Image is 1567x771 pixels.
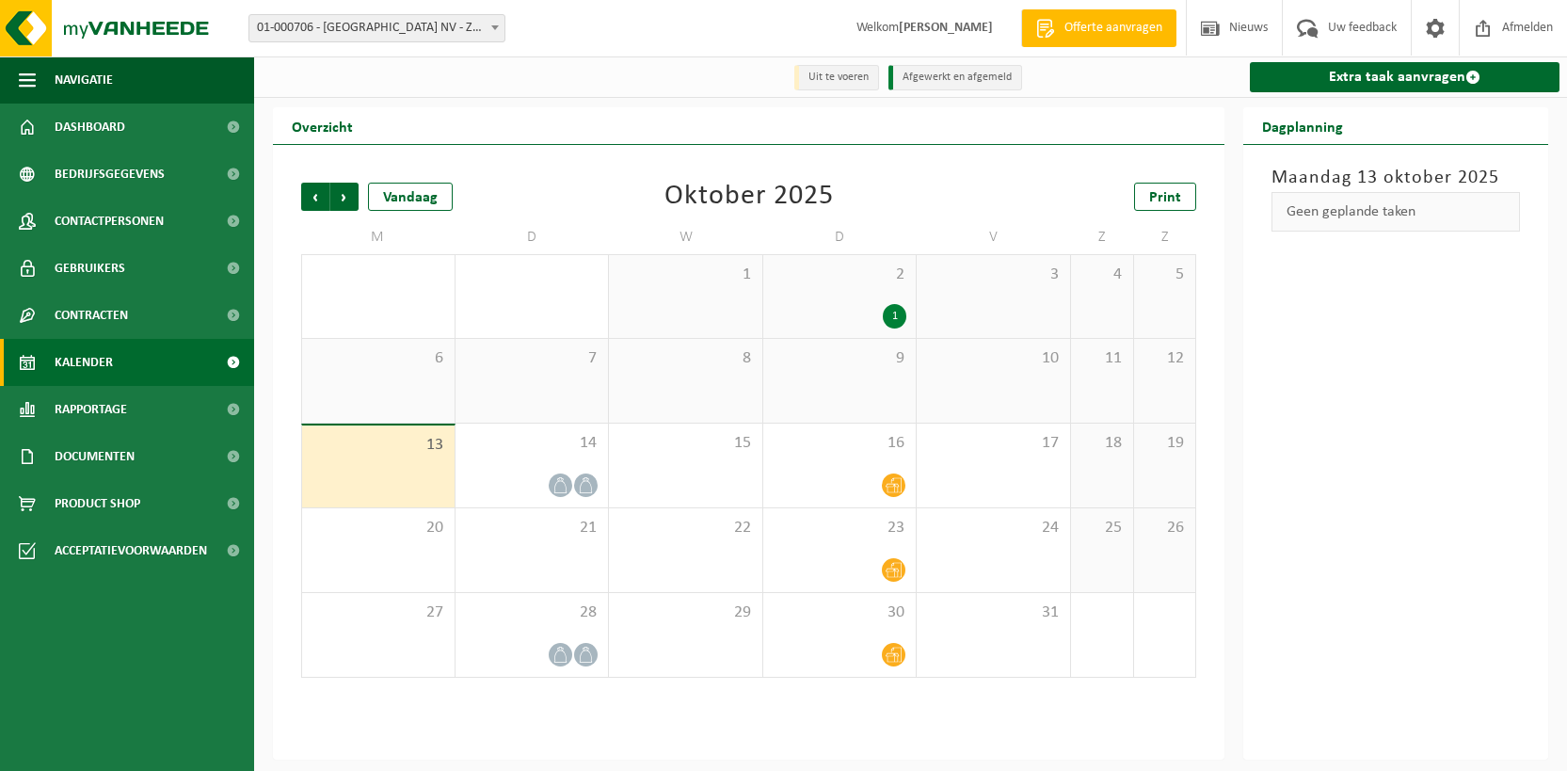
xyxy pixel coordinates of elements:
[1080,348,1124,369] span: 11
[1143,348,1187,369] span: 12
[465,602,600,623] span: 28
[917,220,1071,254] td: V
[763,220,918,254] td: D
[609,220,763,254] td: W
[926,602,1061,623] span: 31
[312,602,445,623] span: 27
[1271,164,1520,192] h3: Maandag 13 oktober 2025
[312,348,445,369] span: 6
[465,518,600,538] span: 21
[926,265,1061,285] span: 3
[55,527,207,574] span: Acceptatievoorwaarden
[618,602,753,623] span: 29
[249,15,504,41] span: 01-000706 - GONDREXON NV - ZAVENTEM
[926,433,1061,454] span: 17
[618,348,753,369] span: 8
[618,265,753,285] span: 1
[1143,518,1187,538] span: 26
[301,183,329,211] span: Vorige
[55,198,164,245] span: Contactpersonen
[1149,190,1181,205] span: Print
[330,183,359,211] span: Volgende
[312,518,445,538] span: 20
[1134,183,1196,211] a: Print
[899,21,993,35] strong: [PERSON_NAME]
[55,339,113,386] span: Kalender
[273,107,372,144] h2: Overzicht
[1250,62,1559,92] a: Extra taak aanvragen
[465,348,600,369] span: 7
[926,348,1061,369] span: 10
[1080,433,1124,454] span: 18
[794,65,879,90] li: Uit te voeren
[773,433,907,454] span: 16
[773,602,907,623] span: 30
[926,518,1061,538] span: 24
[55,480,140,527] span: Product Shop
[55,386,127,433] span: Rapportage
[55,292,128,339] span: Contracten
[465,433,600,454] span: 14
[1080,518,1124,538] span: 25
[368,183,453,211] div: Vandaag
[55,104,125,151] span: Dashboard
[773,348,907,369] span: 9
[301,220,456,254] td: M
[773,518,907,538] span: 23
[456,220,610,254] td: D
[1243,107,1362,144] h2: Dagplanning
[618,433,753,454] span: 15
[55,56,113,104] span: Navigatie
[1143,433,1187,454] span: 19
[773,265,907,285] span: 2
[1080,265,1124,285] span: 4
[1060,19,1167,38] span: Offerte aanvragen
[55,245,125,292] span: Gebruikers
[1021,9,1176,47] a: Offerte aanvragen
[55,433,135,480] span: Documenten
[312,435,445,456] span: 13
[1271,192,1520,232] div: Geen geplande taken
[883,304,906,329] div: 1
[1143,265,1187,285] span: 5
[1071,220,1134,254] td: Z
[664,183,834,211] div: Oktober 2025
[618,518,753,538] span: 22
[55,151,165,198] span: Bedrijfsgegevens
[248,14,505,42] span: 01-000706 - GONDREXON NV - ZAVENTEM
[1134,220,1197,254] td: Z
[888,65,1022,90] li: Afgewerkt en afgemeld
